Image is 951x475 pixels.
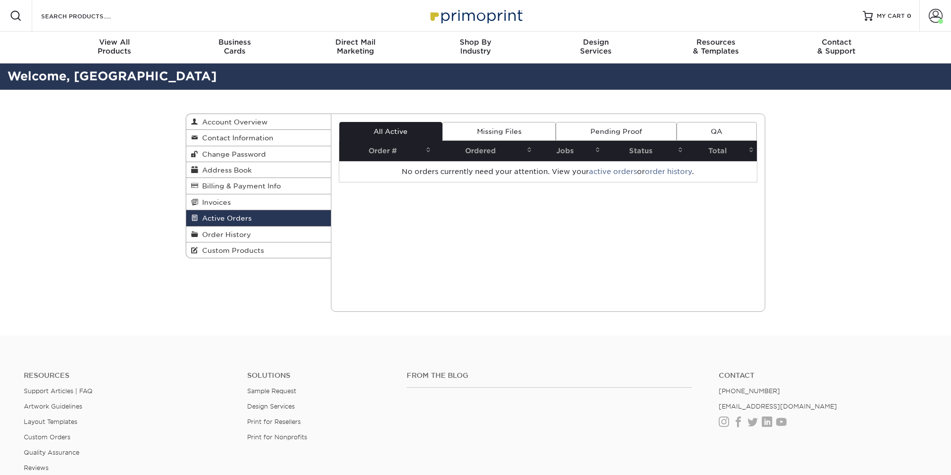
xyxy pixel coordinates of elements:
[186,194,331,210] a: Invoices
[434,141,535,161] th: Ordered
[198,198,231,206] span: Invoices
[907,12,911,19] span: 0
[776,38,897,56] div: & Support
[535,38,656,47] span: Design
[877,12,905,20] span: MY CART
[24,403,82,410] a: Artwork Guidelines
[198,150,266,158] span: Change Password
[186,146,331,162] a: Change Password
[54,38,175,56] div: Products
[407,371,692,380] h4: From the Blog
[339,141,434,161] th: Order #
[24,433,70,441] a: Custom Orders
[645,168,692,176] a: order history
[719,371,927,380] a: Contact
[656,38,776,47] span: Resources
[24,371,232,380] h4: Resources
[198,118,267,126] span: Account Overview
[175,32,295,63] a: BusinessCards
[295,38,416,56] div: Marketing
[416,38,536,47] span: Shop By
[198,182,281,190] span: Billing & Payment Info
[719,403,837,410] a: [EMAIL_ADDRESS][DOMAIN_NAME]
[295,38,416,47] span: Direct Mail
[186,242,331,258] a: Custom Products
[247,371,392,380] h4: Solutions
[24,464,49,472] a: Reviews
[198,134,273,142] span: Contact Information
[186,178,331,194] a: Billing & Payment Info
[186,130,331,146] a: Contact Information
[776,38,897,47] span: Contact
[535,38,656,56] div: Services
[54,38,175,47] span: View All
[339,122,442,141] a: All Active
[186,162,331,178] a: Address Book
[556,122,676,141] a: Pending Proof
[416,32,536,63] a: Shop ByIndustry
[426,5,525,26] img: Primoprint
[603,141,686,161] th: Status
[442,122,556,141] a: Missing Files
[198,231,251,238] span: Order History
[175,38,295,47] span: Business
[686,141,757,161] th: Total
[416,38,536,56] div: Industry
[198,246,264,254] span: Custom Products
[54,32,175,63] a: View AllProducts
[247,403,295,410] a: Design Services
[198,214,252,222] span: Active Orders
[535,141,603,161] th: Jobs
[186,114,331,130] a: Account Overview
[186,210,331,226] a: Active Orders
[24,449,79,456] a: Quality Assurance
[776,32,897,63] a: Contact& Support
[295,32,416,63] a: Direct MailMarketing
[24,387,93,395] a: Support Articles | FAQ
[186,227,331,242] a: Order History
[677,122,757,141] a: QA
[656,32,776,63] a: Resources& Templates
[247,433,307,441] a: Print for Nonprofits
[339,161,757,182] td: No orders currently need your attention. View your or .
[40,10,137,22] input: SEARCH PRODUCTS.....
[589,168,637,176] a: active orders
[24,418,77,425] a: Layout Templates
[198,166,252,174] span: Address Book
[247,418,301,425] a: Print for Resellers
[247,387,296,395] a: Sample Request
[175,38,295,56] div: Cards
[656,38,776,56] div: & Templates
[535,32,656,63] a: DesignServices
[719,387,780,395] a: [PHONE_NUMBER]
